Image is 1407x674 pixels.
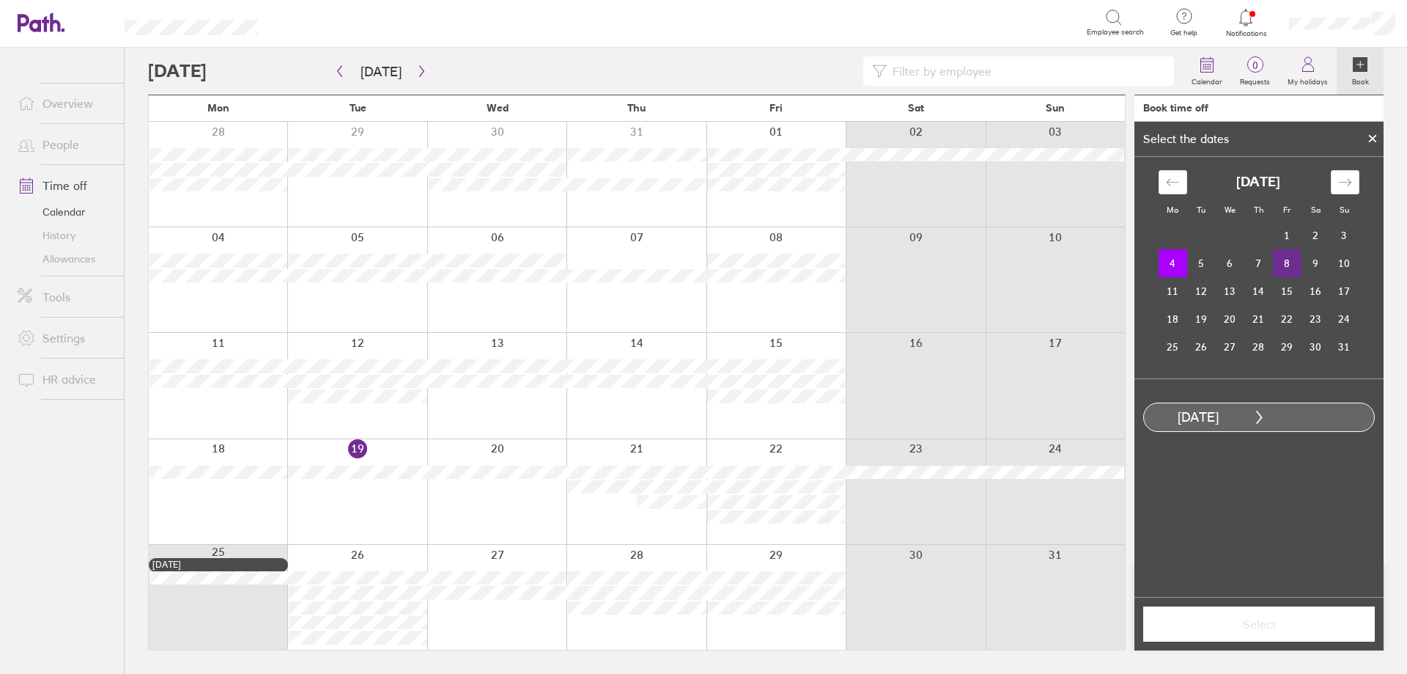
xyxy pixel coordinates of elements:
td: Choose Friday, August 1, 2025 as your check-out date. It’s available. [1273,221,1301,249]
a: Book [1337,48,1384,95]
small: We [1225,205,1236,215]
a: HR advice [6,365,124,394]
div: Move backward to switch to the previous month. [1159,170,1187,194]
a: 0Requests [1231,48,1279,95]
td: Choose Monday, August 25, 2025 as your check-out date. It’s available. [1159,333,1187,361]
td: Choose Sunday, August 31, 2025 as your check-out date. It’s available. [1330,333,1359,361]
td: Choose Tuesday, August 5, 2025 as your check-out date. It’s available. [1187,249,1216,277]
strong: [DATE] [1236,175,1280,190]
small: Tu [1197,205,1205,215]
a: My holidays [1279,48,1337,95]
span: Tue [350,102,366,114]
a: History [6,224,124,247]
td: Choose Thursday, August 28, 2025 as your check-out date. It’s available. [1244,333,1273,361]
td: Choose Thursday, August 14, 2025 as your check-out date. It’s available. [1244,277,1273,305]
td: Choose Saturday, August 16, 2025 as your check-out date. It’s available. [1301,277,1330,305]
span: 0 [1231,59,1279,71]
td: Choose Thursday, August 21, 2025 as your check-out date. It’s available. [1244,305,1273,333]
span: Mon [207,102,229,114]
td: Choose Saturday, August 30, 2025 as your check-out date. It’s available. [1301,333,1330,361]
td: Choose Wednesday, August 13, 2025 as your check-out date. It’s available. [1216,277,1244,305]
input: Filter by employee [887,57,1165,85]
div: Move forward to switch to the next month. [1331,170,1359,194]
td: Choose Sunday, August 3, 2025 as your check-out date. It’s available. [1330,221,1359,249]
span: Thu [627,102,646,114]
span: Fri [769,102,783,114]
td: Choose Sunday, August 24, 2025 as your check-out date. It’s available. [1330,305,1359,333]
td: Choose Tuesday, August 26, 2025 as your check-out date. It’s available. [1187,333,1216,361]
td: Choose Friday, August 22, 2025 as your check-out date. It’s available. [1273,305,1301,333]
div: Book time off [1143,102,1208,114]
td: Selected as start date. Monday, August 4, 2025 [1159,249,1187,277]
label: My holidays [1279,73,1337,87]
small: Su [1340,205,1349,215]
small: Mo [1167,205,1178,215]
td: Choose Friday, August 8, 2025 as your check-out date. It’s available. [1273,249,1301,277]
button: Select [1143,607,1375,642]
td: Choose Sunday, August 10, 2025 as your check-out date. It’s available. [1330,249,1359,277]
td: Choose Monday, August 18, 2025 as your check-out date. It’s available. [1159,305,1187,333]
label: Calendar [1183,73,1231,87]
td: Choose Friday, August 29, 2025 as your check-out date. It’s available. [1273,333,1301,361]
button: [DATE] [349,59,413,84]
a: People [6,130,124,159]
span: Sat [908,102,924,114]
span: Select [1153,618,1364,631]
div: [DATE] [1144,410,1252,425]
small: Sa [1311,205,1321,215]
a: Time off [6,171,124,200]
div: Calendar [1142,157,1375,378]
span: Wed [487,102,509,114]
td: Choose Wednesday, August 20, 2025 as your check-out date. It’s available. [1216,305,1244,333]
span: Get help [1160,29,1208,37]
a: Overview [6,89,124,118]
div: Search [298,15,335,29]
td: Choose Saturday, August 9, 2025 as your check-out date. It’s available. [1301,249,1330,277]
td: Choose Saturday, August 2, 2025 as your check-out date. It’s available. [1301,221,1330,249]
a: Calendar [6,200,124,224]
span: Notifications [1222,29,1270,38]
td: Choose Friday, August 15, 2025 as your check-out date. It’s available. [1273,277,1301,305]
td: Choose Sunday, August 17, 2025 as your check-out date. It’s available. [1330,277,1359,305]
td: Choose Thursday, August 7, 2025 as your check-out date. It’s available. [1244,249,1273,277]
label: Book [1343,73,1378,87]
td: Choose Tuesday, August 19, 2025 as your check-out date. It’s available. [1187,305,1216,333]
a: Calendar [1183,48,1231,95]
span: Employee search [1087,28,1144,37]
td: Choose Wednesday, August 6, 2025 as your check-out date. It’s available. [1216,249,1244,277]
div: [DATE] [152,560,284,570]
a: Settings [6,323,124,353]
a: Tools [6,282,124,312]
small: Th [1254,205,1263,215]
td: Choose Tuesday, August 12, 2025 as your check-out date. It’s available. [1187,277,1216,305]
span: Sun [1046,102,1065,114]
td: Choose Monday, August 11, 2025 as your check-out date. It’s available. [1159,277,1187,305]
small: Fr [1283,205,1290,215]
td: Choose Wednesday, August 27, 2025 as your check-out date. It’s available. [1216,333,1244,361]
a: Allowances [6,247,124,271]
div: Select the dates [1134,132,1238,145]
td: Choose Saturday, August 23, 2025 as your check-out date. It’s available. [1301,305,1330,333]
label: Requests [1231,73,1279,87]
a: Notifications [1222,7,1270,38]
